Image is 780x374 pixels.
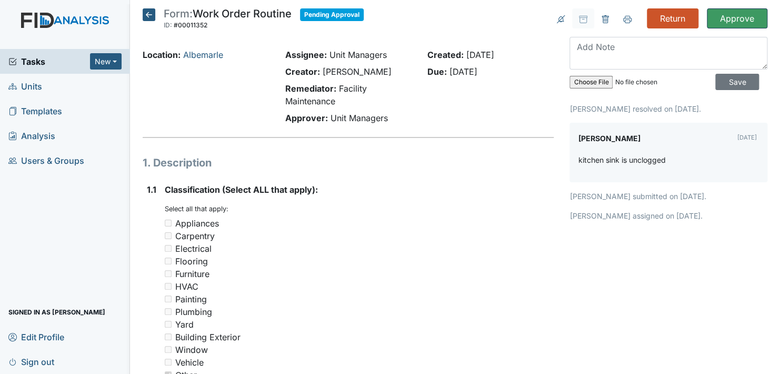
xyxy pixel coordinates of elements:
[330,113,387,123] span: Unit Managers
[165,220,172,227] input: Appliances
[174,21,207,29] span: #00011352
[175,343,208,356] div: Window
[569,103,767,114] p: [PERSON_NAME] resolved on [DATE].
[165,296,172,302] input: Painting
[569,191,767,202] p: [PERSON_NAME] submitted on [DATE].
[165,359,172,366] input: Vehicle
[285,113,327,123] strong: Approver:
[175,306,212,318] div: Plumbing
[8,152,84,169] span: Users & Groups
[165,232,172,239] input: Carpentry
[715,74,759,90] input: Save
[175,242,212,255] div: Electrical
[466,50,494,60] span: [DATE]
[300,8,364,21] span: Pending Approval
[183,50,223,60] a: Albemarle
[737,134,757,141] small: [DATE]
[165,321,172,328] input: Yard
[578,154,665,165] p: kitchen sink is unclogged
[285,50,326,60] strong: Assignee:
[427,50,464,60] strong: Created:
[285,66,319,77] strong: Creator:
[578,131,640,146] label: [PERSON_NAME]
[143,50,181,60] strong: Location:
[165,308,172,315] input: Plumbing
[165,346,172,353] input: Window
[175,318,194,331] div: Yard
[329,50,386,60] span: Unit Managers
[8,329,64,345] span: Edit Profile
[707,8,767,28] input: Approve
[165,333,172,340] input: Building Exterior
[175,356,204,369] div: Vehicle
[164,21,172,29] span: ID:
[175,255,208,268] div: Flooring
[8,127,55,144] span: Analysis
[165,245,172,252] input: Electrical
[175,217,219,230] div: Appliances
[165,283,172,290] input: HVAC
[8,103,62,119] span: Templates
[8,78,42,94] span: Units
[322,66,391,77] span: [PERSON_NAME]
[175,293,207,306] div: Painting
[165,205,228,213] small: Select all that apply:
[285,83,336,94] strong: Remediator:
[165,270,172,277] input: Furniture
[175,280,198,293] div: HVAC
[175,331,241,343] div: Building Exterior
[8,353,54,370] span: Sign out
[147,183,156,196] label: 1.1
[449,66,477,77] span: [DATE]
[165,184,318,195] span: Classification (Select ALL that apply):
[164,7,193,20] span: Form:
[569,210,767,221] p: [PERSON_NAME] assigned on [DATE].
[427,66,447,77] strong: Due:
[8,55,90,68] a: Tasks
[143,155,554,171] h1: 1. Description
[165,258,172,264] input: Flooring
[175,268,209,280] div: Furniture
[8,304,105,320] span: Signed in as [PERSON_NAME]
[164,8,292,32] div: Work Order Routine
[90,53,122,70] button: New
[175,230,215,242] div: Carpentry
[647,8,698,28] input: Return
